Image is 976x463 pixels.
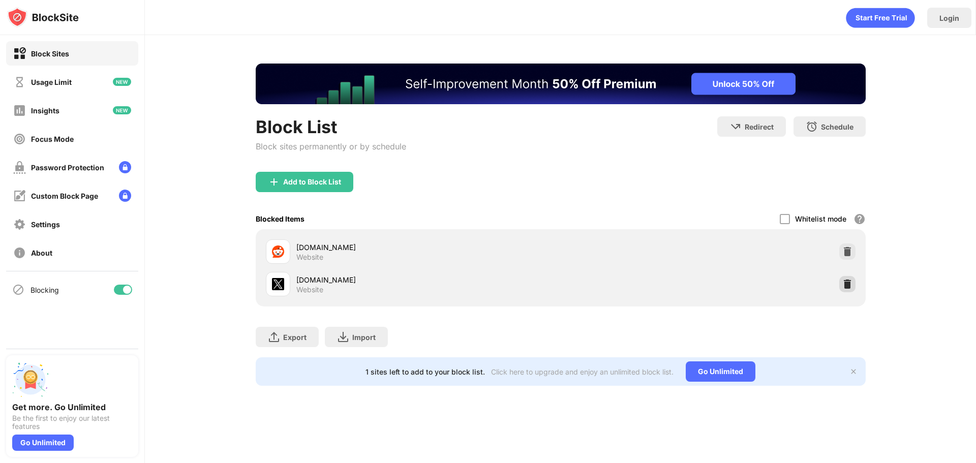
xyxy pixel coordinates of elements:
img: lock-menu.svg [119,190,131,202]
div: Block sites permanently or by schedule [256,141,406,151]
img: password-protection-off.svg [13,161,26,174]
div: Website [296,285,323,294]
img: favicons [272,245,284,258]
img: customize-block-page-off.svg [13,190,26,202]
div: animation [846,8,915,28]
div: Go Unlimited [12,435,74,451]
div: Blocking [30,286,59,294]
div: Add to Block List [283,178,341,186]
img: time-usage-off.svg [13,76,26,88]
div: Get more. Go Unlimited [12,402,132,412]
img: focus-off.svg [13,133,26,145]
div: Redirect [745,122,774,131]
img: insights-off.svg [13,104,26,117]
div: Password Protection [31,163,104,172]
div: Be the first to enjoy our latest features [12,414,132,430]
img: new-icon.svg [113,106,131,114]
div: Insights [31,106,59,115]
div: Usage Limit [31,78,72,86]
div: Click here to upgrade and enjoy an unlimited block list. [491,367,674,376]
div: About [31,249,52,257]
div: [DOMAIN_NAME] [296,242,561,253]
div: Focus Mode [31,135,74,143]
div: Block Sites [31,49,69,58]
img: favicons [272,278,284,290]
img: x-button.svg [849,367,858,376]
div: Blocked Items [256,214,304,223]
img: block-on.svg [13,47,26,60]
div: Settings [31,220,60,229]
div: Block List [256,116,406,137]
img: settings-off.svg [13,218,26,231]
img: about-off.svg [13,246,26,259]
div: Whitelist mode [795,214,846,223]
img: logo-blocksite.svg [7,7,79,27]
img: lock-menu.svg [119,161,131,173]
div: Custom Block Page [31,192,98,200]
iframe: Banner [256,64,866,104]
img: blocking-icon.svg [12,284,24,296]
div: [DOMAIN_NAME] [296,274,561,285]
div: Export [283,333,307,342]
div: Import [352,333,376,342]
div: Website [296,253,323,262]
div: 1 sites left to add to your block list. [365,367,485,376]
img: push-unlimited.svg [12,361,49,398]
div: Schedule [821,122,853,131]
div: Login [939,14,959,22]
div: Go Unlimited [686,361,755,382]
img: new-icon.svg [113,78,131,86]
